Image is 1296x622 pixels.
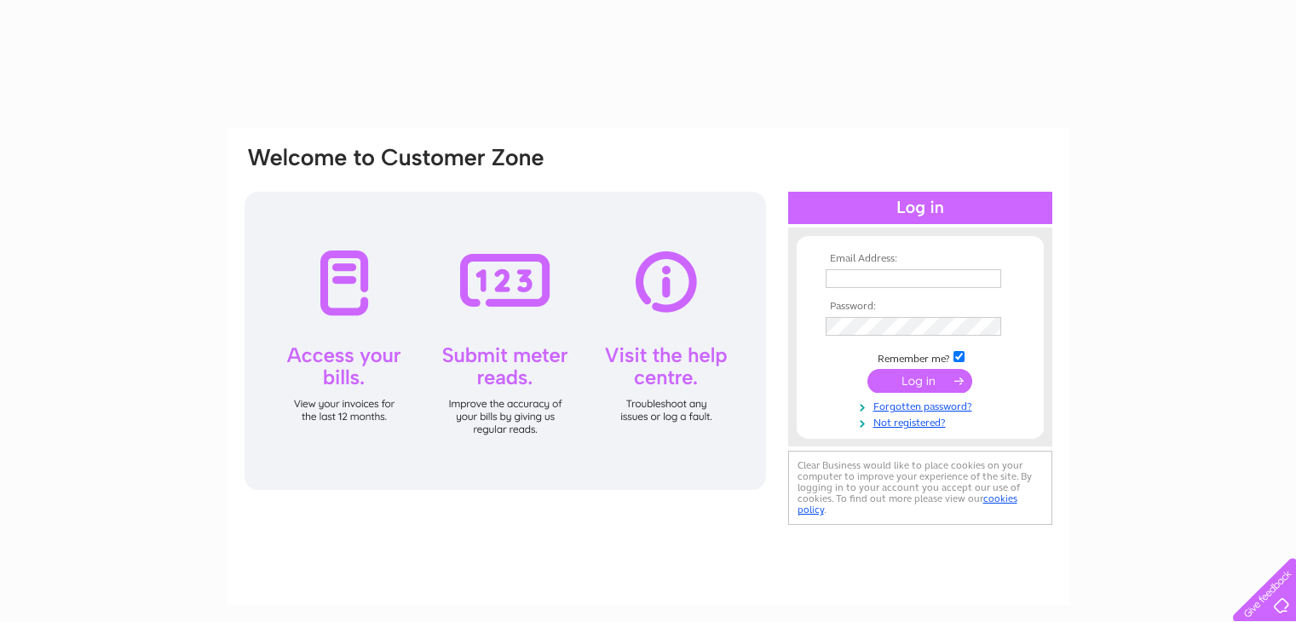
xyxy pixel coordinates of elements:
a: cookies policy [798,492,1017,515]
th: Email Address: [821,253,1019,265]
th: Password: [821,301,1019,313]
input: Submit [867,369,972,393]
div: Clear Business would like to place cookies on your computer to improve your experience of the sit... [788,451,1052,525]
td: Remember me? [821,348,1019,366]
a: Not registered? [826,413,1019,429]
a: Forgotten password? [826,397,1019,413]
